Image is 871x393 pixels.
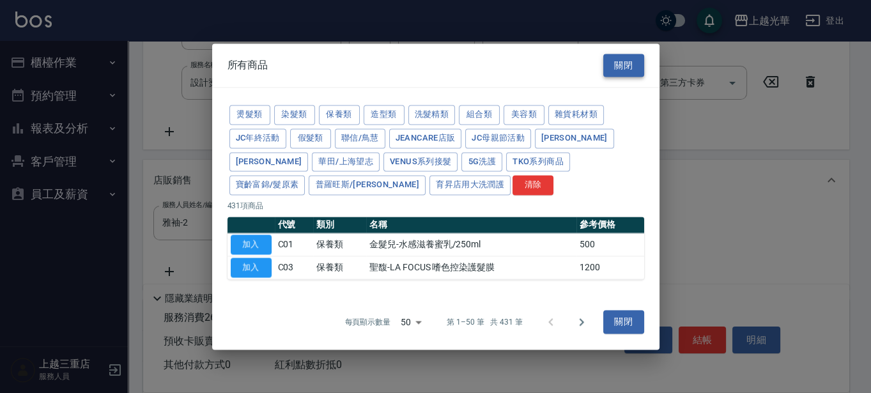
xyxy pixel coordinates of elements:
p: 每頁顯示數量 [344,316,390,328]
button: 加入 [231,235,272,254]
button: 保養類 [319,105,360,125]
button: JC母親節活動 [465,128,531,148]
button: 育昇店用大洗潤護 [429,176,511,196]
th: 名稱 [366,217,576,233]
button: 5G洗護 [461,152,502,172]
button: Venus系列接髮 [383,152,458,172]
button: 假髮類 [290,128,331,148]
button: 燙髮類 [229,105,270,125]
th: 參考價格 [576,217,644,233]
button: 普羅旺斯/[PERSON_NAME] [309,176,426,196]
button: [PERSON_NAME] [229,152,309,172]
td: 保養類 [313,233,366,256]
button: 洗髮精類 [408,105,456,125]
td: 聖馥-LA FOCUS 嗜色控染護髮膜 [366,256,576,279]
button: Go to next page [566,307,597,337]
button: 造型類 [364,105,405,125]
button: TKO系列商品 [506,152,570,172]
button: 關閉 [603,54,644,77]
td: 保養類 [313,256,366,279]
button: JeanCare店販 [389,128,462,148]
th: 代號 [275,217,314,233]
p: 431 項商品 [227,200,644,212]
button: 組合類 [459,105,500,125]
td: C01 [275,233,314,256]
button: 聯信/鳥慧 [335,128,385,148]
th: 類別 [313,217,366,233]
button: JC年終活動 [229,128,286,148]
button: 美容類 [504,105,544,125]
button: 關閉 [603,311,644,334]
button: 染髮類 [274,105,315,125]
button: 華田/上海望志 [312,152,380,172]
div: 50 [396,305,426,339]
button: 寶齡富錦/髮原素 [229,176,305,196]
button: 雜貨耗材類 [548,105,604,125]
button: [PERSON_NAME] [535,128,614,148]
td: 500 [576,233,644,256]
p: 第 1–50 筆 共 431 筆 [447,316,522,328]
td: 金髮兒-水感滋養蜜乳/250ml [366,233,576,256]
button: 加入 [231,258,272,277]
td: C03 [275,256,314,279]
button: 清除 [513,176,553,196]
span: 所有商品 [227,59,268,72]
td: 1200 [576,256,644,279]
